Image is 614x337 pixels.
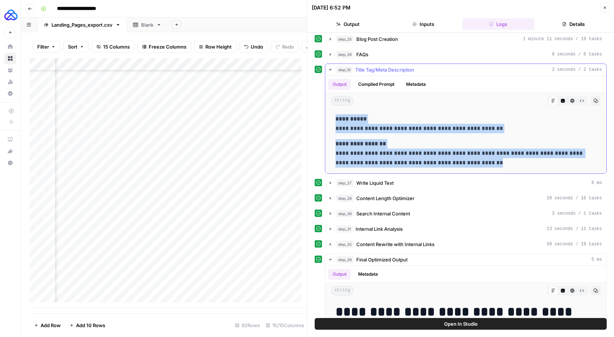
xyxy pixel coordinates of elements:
button: Help + Support [4,157,16,169]
span: Redo [282,43,294,50]
button: Redo [271,41,299,53]
button: 15 Columns [92,41,134,53]
span: Freeze Columns [149,43,186,50]
span: Write Liquid Text [356,179,394,187]
span: Add 10 Rows [76,322,105,329]
button: Open In Studio [315,318,607,330]
button: Sort [63,41,89,53]
span: 8 seconds / 6 tasks [552,51,602,58]
img: AUQ Logo [4,8,18,22]
span: step_27 [336,179,353,187]
div: 2 seconds / 2 tasks [325,76,606,173]
span: 20 seconds / 18 tasks [547,195,602,202]
span: step_29 [336,256,353,263]
button: Details [537,18,610,30]
button: Output [328,79,351,90]
span: Title Tag/Meta Description [355,66,414,73]
a: Landing_Pages_export.csv [37,18,127,32]
button: 1 minute 11 seconds / 19 tasks [325,33,606,45]
button: Metadata [354,269,382,280]
a: Browse [4,53,16,64]
span: Undo [251,43,263,50]
button: Logs [462,18,535,30]
a: Blank [127,18,168,32]
span: Internal Link Analysis [356,225,403,233]
span: 13 seconds / 11 tasks [547,226,602,232]
span: 5 ms [591,256,602,263]
span: Final Optimized Output [356,256,408,263]
span: step_10 [336,66,352,73]
a: Settings [4,88,16,99]
span: string [331,286,353,295]
span: Row Height [205,43,232,50]
a: AirOps Academy [4,134,16,145]
span: 6 ms [591,180,602,186]
span: Filter [37,43,49,50]
div: 92 Rows [232,319,263,331]
button: Workspace: AUQ [4,6,16,24]
div: 15/15 Columns [263,319,307,331]
span: Sort [68,43,77,50]
a: Home [4,41,16,53]
button: Inputs [387,18,459,30]
button: Add Row [30,319,65,331]
span: Open In Studio [444,320,478,328]
span: Content Rewrite with Internal Links [356,241,435,248]
span: FAQs [356,51,368,58]
span: step_31 [336,225,353,233]
div: Blank [141,21,153,28]
button: What's new? [4,145,16,157]
span: 15 Columns [103,43,130,50]
button: Undo [239,41,268,53]
div: Landing_Pages_export.csv [52,21,113,28]
span: string [331,96,353,106]
button: 2 seconds / 2 tasks [325,64,606,76]
span: 58 seconds / 19 tasks [547,241,602,248]
span: step_25 [336,35,353,43]
a: Usage [4,76,16,88]
button: 6 ms [325,177,606,189]
span: Search Internal Content [356,210,410,217]
span: Add Row [41,322,61,329]
span: 3 seconds / 1 tasks [552,210,602,217]
span: step_32 [336,241,353,248]
a: Your Data [4,64,16,76]
span: step_30 [336,210,353,217]
span: Blog Post Creation [356,35,398,43]
button: Metadata [402,79,430,90]
button: Output [328,269,351,280]
div: What's new? [5,146,16,157]
button: 58 seconds / 19 tasks [325,238,606,250]
button: Add 10 Rows [65,319,110,331]
button: 13 seconds / 11 tasks [325,223,606,235]
span: 1 minute 11 seconds / 19 tasks [523,36,602,42]
button: Freeze Columns [137,41,191,53]
div: [DATE] 6:52 PM [312,4,350,11]
button: 8 seconds / 6 tasks [325,49,606,60]
button: 5 ms [325,254,606,265]
span: Content Length Optimizer [356,195,414,202]
button: Compiled Prompt [354,79,399,90]
span: 2 seconds / 2 tasks [552,66,602,73]
button: Row Height [194,41,236,53]
span: step_28 [336,195,353,202]
button: Filter [33,41,60,53]
button: 20 seconds / 18 tasks [325,192,606,204]
span: step_26 [336,51,353,58]
button: 3 seconds / 1 tasks [325,208,606,219]
button: Output [312,18,384,30]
